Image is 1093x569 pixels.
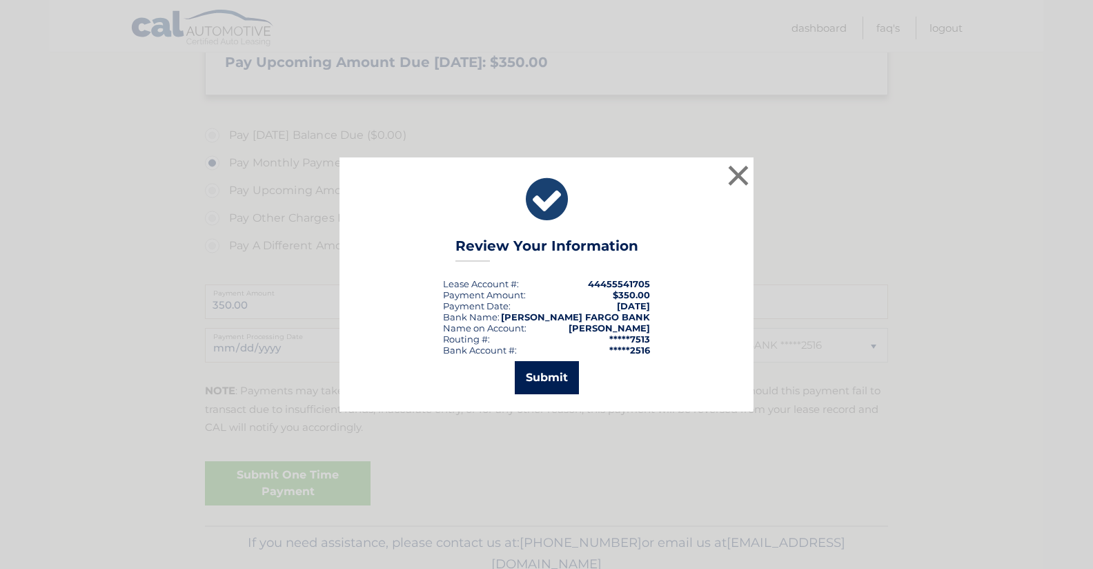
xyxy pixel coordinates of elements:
strong: [PERSON_NAME] [569,322,650,334]
div: Bank Account #: [443,345,517,356]
h3: Review Your Information [455,238,638,262]
strong: [PERSON_NAME] FARGO BANK [501,311,650,322]
div: Name on Account: [443,322,526,334]
div: Routing #: [443,334,490,345]
div: Bank Name: [443,311,500,322]
span: Payment Date [443,300,509,311]
button: × [725,162,752,189]
span: [DATE] [617,300,650,311]
span: $350.00 [613,289,650,300]
button: Submit [515,361,579,394]
strong: 44455541705 [588,278,650,289]
div: Lease Account #: [443,278,519,289]
div: : [443,300,511,311]
div: Payment Amount: [443,289,526,300]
